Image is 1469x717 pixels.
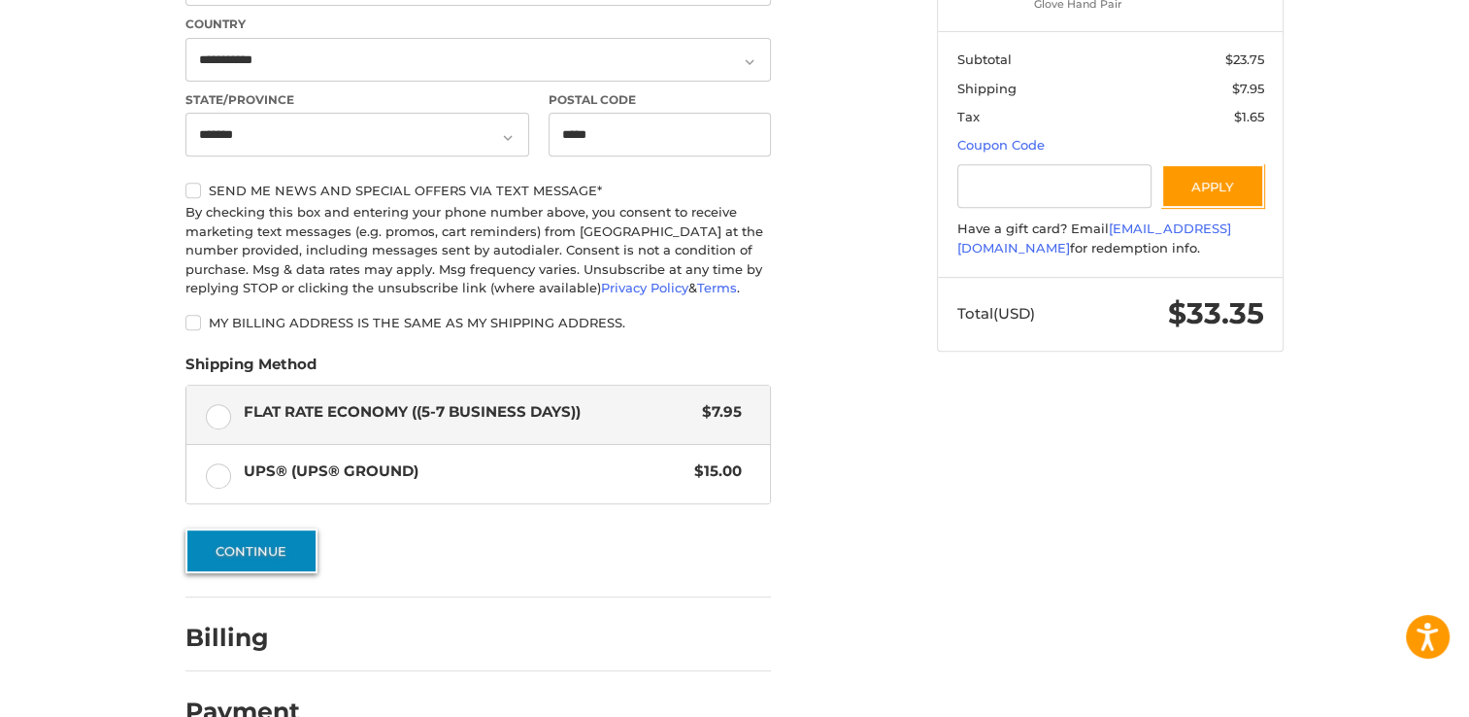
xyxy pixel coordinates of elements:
a: Terms [697,280,737,295]
div: Have a gift card? Email for redemption info. [957,220,1264,257]
span: Tax [957,109,980,124]
span: $7.95 [1232,81,1264,96]
span: $15.00 [684,461,742,483]
span: Flat Rate Economy ((5-7 Business Days)) [244,401,693,424]
a: Coupon Code [957,137,1045,153]
label: State/Province [185,91,529,109]
span: $33.35 [1168,295,1264,331]
span: Shipping [957,81,1017,96]
span: $1.65 [1234,109,1264,124]
span: Subtotal [957,51,1012,67]
span: Total (USD) [957,304,1035,323]
input: Gift Certificate or Coupon Code [957,164,1152,208]
h2: Billing [185,623,299,653]
div: By checking this box and entering your phone number above, you consent to receive marketing text ... [185,203,771,298]
label: Send me news and special offers via text message* [185,183,771,198]
a: [EMAIL_ADDRESS][DOMAIN_NAME] [957,221,1231,256]
label: My billing address is the same as my shipping address. [185,315,771,330]
button: Continue [185,529,317,573]
a: Privacy Policy [601,280,688,295]
span: UPS® (UPS® Ground) [244,461,685,483]
span: $7.95 [692,401,742,424]
button: Apply [1161,164,1264,208]
span: $23.75 [1225,51,1264,67]
legend: Shipping Method [185,354,317,385]
label: Country [185,16,771,33]
label: Postal Code [549,91,772,109]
